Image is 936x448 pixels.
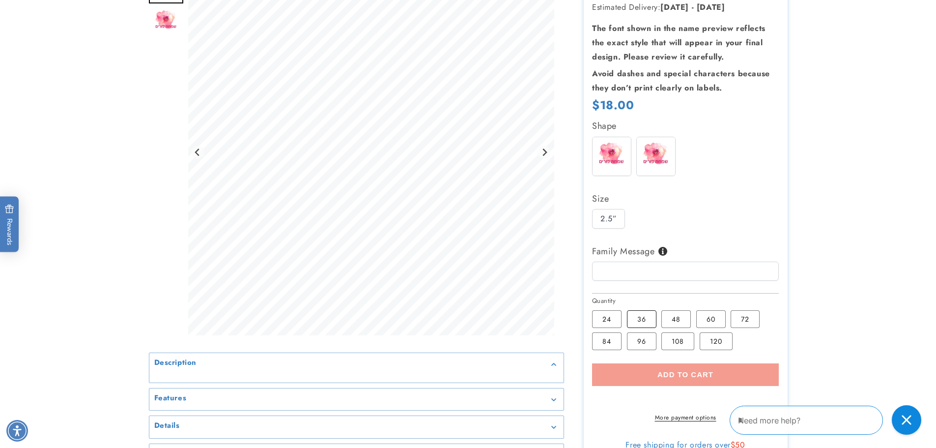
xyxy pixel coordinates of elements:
button: Go to last slide [191,146,204,159]
label: 72 [731,310,760,328]
span: Rewards [5,204,14,245]
span: Add to cart [657,370,713,379]
h2: Description [154,358,197,368]
button: Next slide [538,146,551,159]
div: Go to slide 2 [149,5,183,39]
p: Estimated Delivery: [592,0,779,15]
a: More payment options [592,413,779,422]
span: $18.00 [592,97,634,113]
summary: Description [149,353,564,375]
h2: Features [154,393,187,403]
label: 24 [592,310,622,328]
iframe: Sign Up via Text for Offers [8,369,124,399]
div: Accessibility Menu [6,420,28,442]
strong: - [692,1,694,13]
strong: Avoid dashes and special characters because they don’t print clearly on labels. [592,68,770,93]
label: 48 [661,310,691,328]
label: Family Message [592,243,779,259]
div: 2.5” [592,209,625,229]
div: Size [592,191,779,207]
legend: Quantity [592,296,617,306]
button: Add to cart [592,363,779,386]
img: Circle [593,137,631,176]
img: Floral - Label Land [149,5,183,39]
summary: Features [149,388,564,411]
label: 96 [627,332,656,350]
summary: Details [149,416,564,438]
strong: The font shown in the name preview reflects the exact style that will appear in your final design... [592,23,766,62]
strong: [DATE] [660,1,689,13]
strong: [DATE] [697,1,725,13]
img: Square [637,137,675,176]
h2: Details [154,421,180,431]
div: Shape [592,118,779,134]
label: 60 [696,310,726,328]
label: 36 [627,310,656,328]
label: 84 [592,332,622,350]
iframe: Gorgias Floating Chat [730,402,926,438]
label: 120 [700,332,733,350]
label: 108 [661,332,694,350]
